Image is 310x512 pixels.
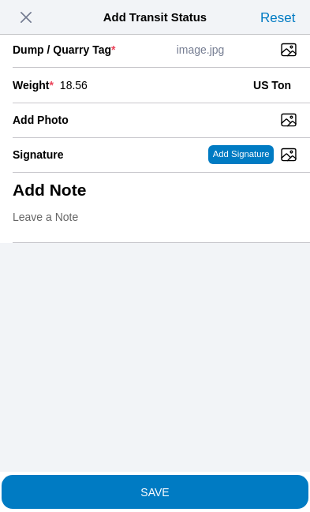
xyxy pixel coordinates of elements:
[2,475,308,509] ion-button: SAVE
[256,5,299,30] ion-button: Reset
[208,145,274,164] ion-button: Add Signature
[13,181,291,200] ion-label: Add Note
[13,79,54,92] ion-label: Weight
[13,148,64,161] label: Signature
[253,79,291,92] ion-label: US Ton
